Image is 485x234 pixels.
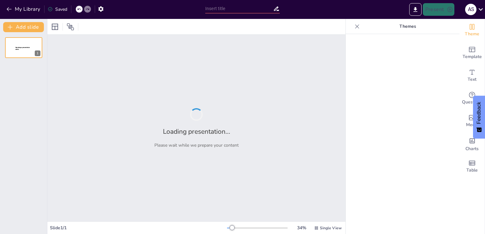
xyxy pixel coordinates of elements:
[294,225,309,231] div: 34 %
[15,47,30,50] span: Sendsteps presentation editor
[362,19,453,34] p: Themes
[423,3,454,16] button: Present
[468,76,476,83] span: Text
[463,53,482,60] span: Template
[48,6,67,12] div: Saved
[459,64,485,87] div: Add text boxes
[154,142,239,148] p: Please wait while we prepare your content
[459,132,485,155] div: Add charts and graphs
[459,19,485,42] div: Change the overall theme
[459,110,485,132] div: Add images, graphics, shapes or video
[459,155,485,178] div: Add a table
[5,4,43,14] button: My Library
[466,121,478,128] span: Media
[465,31,479,38] span: Theme
[465,145,479,152] span: Charts
[5,37,42,58] div: 1
[473,96,485,138] button: Feedback - Show survey
[35,50,40,56] div: 1
[50,225,227,231] div: Slide 1 / 1
[3,22,44,32] button: Add slide
[462,99,482,106] span: Questions
[205,4,273,13] input: Insert title
[67,23,74,31] span: Position
[476,102,482,124] span: Feedback
[466,167,478,174] span: Table
[409,3,422,16] button: Export to PowerPoint
[50,22,60,32] div: Layout
[459,42,485,64] div: Add ready made slides
[163,127,230,136] h2: Loading presentation...
[465,4,476,15] div: A S
[465,3,476,16] button: A S
[459,87,485,110] div: Get real-time input from your audience
[320,225,342,231] span: Single View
